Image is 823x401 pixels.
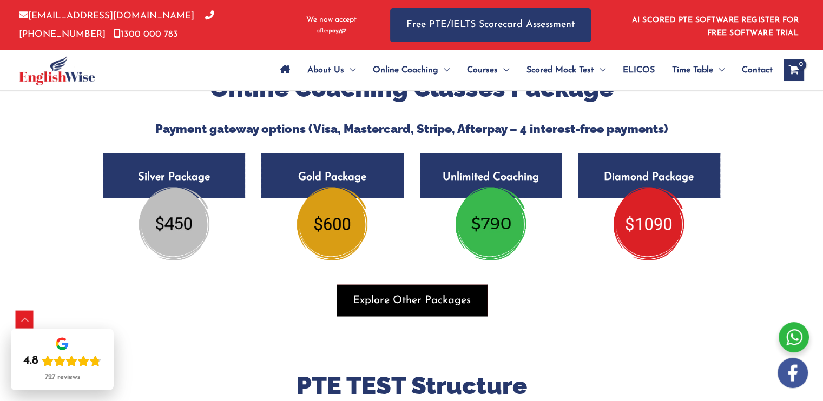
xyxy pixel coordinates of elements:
[623,51,655,89] span: ELICOS
[420,153,562,233] a: Unlimited Coaching
[261,153,404,198] h5: Gold Package
[337,284,487,316] button: Explore Other Packages
[317,28,346,34] img: Afterpay-Logo
[578,153,720,198] h5: Diamond Package
[103,153,246,198] h5: Silver Package
[672,51,713,89] span: Time Table
[307,51,344,89] span: About Us
[578,153,720,233] a: Diamond Package
[390,8,591,42] a: Free PTE/IELTS Scorecard Assessment
[344,51,355,89] span: Menu Toggle
[784,59,804,81] a: View Shopping Cart, empty
[139,187,209,259] img: updatedsilver-package450
[420,153,562,198] h5: Unlimited Coaching
[742,51,773,89] span: Contact
[103,153,246,233] a: Silver Package
[632,16,799,37] a: AI SCORED PTE SOFTWARE REGISTER FOR FREE SOFTWARE TRIAL
[23,353,38,369] div: 4.8
[95,122,728,136] h5: Payment gateway options (Visa, Mastercard, Stripe, Afterpay – 4 interest-free payments)
[261,153,404,233] a: Gold Package
[594,51,605,89] span: Menu Toggle
[23,353,101,369] div: Rating: 4.8 out of 5
[713,51,725,89] span: Menu Toggle
[373,51,438,89] span: Online Coaching
[364,51,458,89] a: Online CoachingMenu Toggle
[297,187,367,259] img: gold
[467,51,498,89] span: Courses
[299,51,364,89] a: About UsMenu Toggle
[614,187,684,259] img: diamond-pte-package
[19,11,214,38] a: [PHONE_NUMBER]
[19,56,95,85] img: cropped-ew-logo
[778,358,808,388] img: white-facebook.png
[614,51,663,89] a: ELICOS
[353,292,471,308] span: Explore Other Packages
[456,187,526,259] img: updatedsilver-package450
[272,51,773,89] nav: Site Navigation: Main Menu
[498,51,509,89] span: Menu Toggle
[45,373,80,382] div: 727 reviews
[626,8,804,43] aside: Header Widget 1
[19,11,194,21] a: [EMAIL_ADDRESS][DOMAIN_NAME]
[518,51,614,89] a: Scored Mock TestMenu Toggle
[733,51,773,89] a: Contact
[526,51,594,89] span: Scored Mock Test
[663,51,733,89] a: Time TableMenu Toggle
[438,51,450,89] span: Menu Toggle
[114,30,178,39] a: 1300 000 783
[306,15,357,25] span: We now accept
[458,51,518,89] a: CoursesMenu Toggle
